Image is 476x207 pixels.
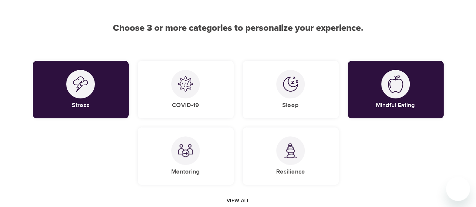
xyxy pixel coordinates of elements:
[172,101,199,109] h5: COVID-19
[178,143,193,158] img: Mentoring
[178,76,193,92] img: COVID-19
[376,101,415,109] h5: Mindful Eating
[446,177,470,201] iframe: Button to launch messaging window
[283,143,298,159] img: Resilience
[227,196,249,205] span: View all
[243,61,339,118] div: SleepSleep
[388,76,403,93] img: Mindful Eating
[33,23,444,34] h2: Choose 3 or more categories to personalize your experience.
[73,76,88,92] img: Stress
[243,127,339,185] div: ResilienceResilience
[72,101,90,109] h5: Stress
[171,168,200,176] h5: Mentoring
[276,168,305,176] h5: Resilience
[348,61,444,118] div: Mindful EatingMindful Eating
[283,77,298,92] img: Sleep
[138,61,234,118] div: COVID-19COVID-19
[138,127,234,185] div: MentoringMentoring
[33,61,129,118] div: StressStress
[282,101,299,109] h5: Sleep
